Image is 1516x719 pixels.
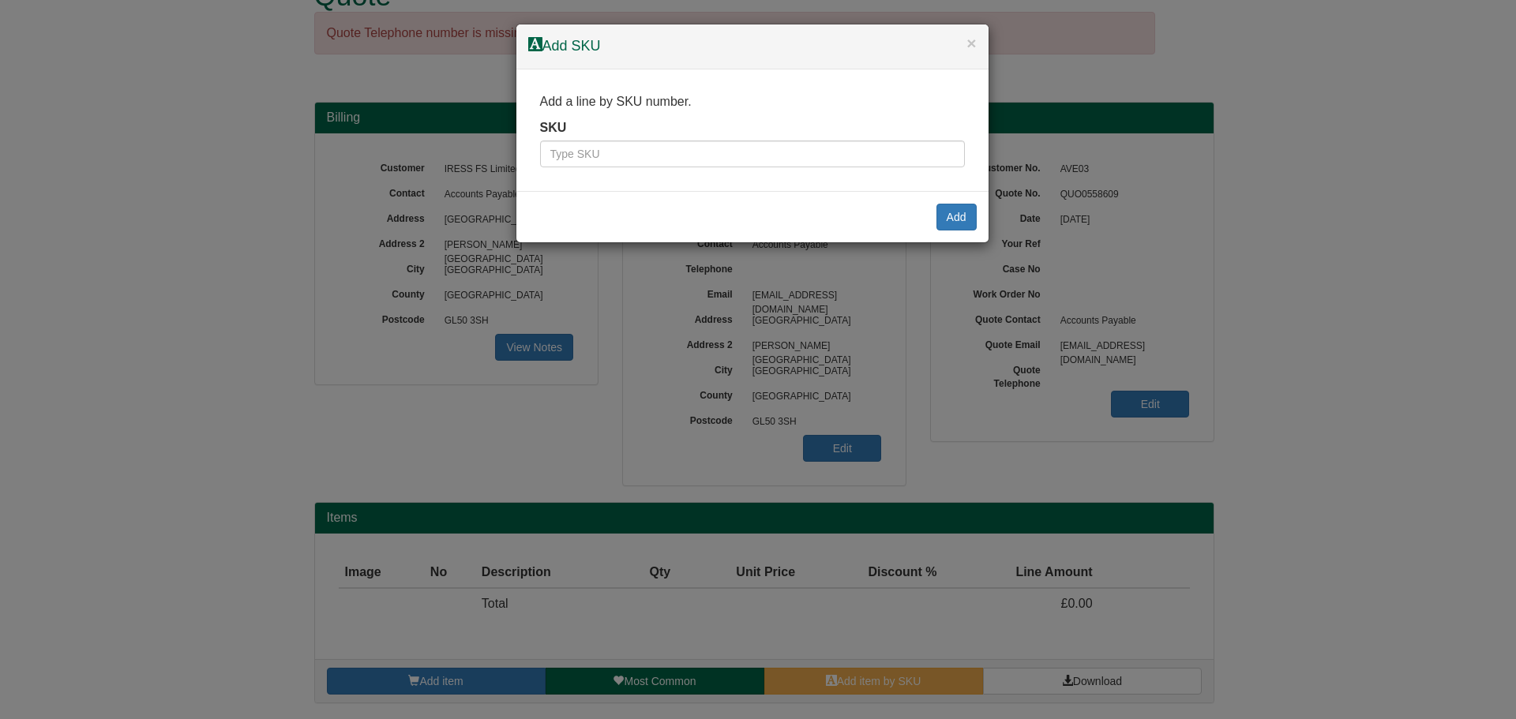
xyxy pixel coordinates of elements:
h4: Add SKU [528,36,977,57]
p: Add a line by SKU number. [540,93,965,111]
input: Type SKU [540,140,965,167]
button: × [966,35,976,51]
label: SKU [540,119,567,137]
button: Add [936,204,977,230]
